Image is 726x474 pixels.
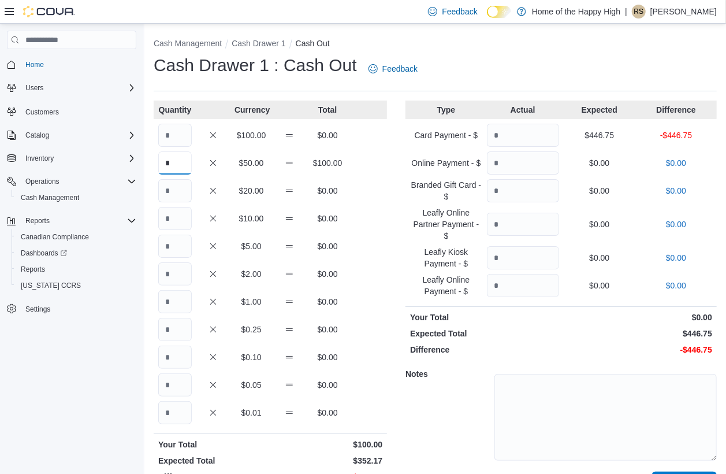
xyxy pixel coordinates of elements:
[12,229,141,245] button: Canadian Compliance
[21,58,49,72] a: Home
[487,274,559,297] input: Quantity
[364,57,422,80] a: Feedback
[487,6,511,18] input: Dark Mode
[650,5,717,18] p: [PERSON_NAME]
[16,230,94,244] a: Canadian Compliance
[158,373,192,397] input: Quantity
[311,157,344,169] p: $100.00
[158,262,192,286] input: Quantity
[311,407,344,419] p: $0.00
[234,185,268,197] p: $20.00
[410,246,482,269] p: Leafly Kiosk Payment - $
[234,351,268,363] p: $0.10
[21,214,136,228] span: Reports
[564,104,636,116] p: Expected
[311,185,344,197] p: $0.00
[2,103,141,120] button: Customers
[410,274,482,297] p: Leafly Online Payment - $
[234,213,268,224] p: $10.00
[2,301,141,317] button: Settings
[158,151,192,175] input: Quantity
[21,265,45,274] span: Reports
[311,268,344,280] p: $0.00
[21,105,64,119] a: Customers
[234,157,268,169] p: $50.00
[234,129,268,141] p: $100.00
[16,191,136,205] span: Cash Management
[564,328,712,339] p: $446.75
[21,193,79,202] span: Cash Management
[158,318,192,341] input: Quantity
[16,262,136,276] span: Reports
[21,249,67,258] span: Dashboards
[410,104,482,116] p: Type
[2,213,141,229] button: Reports
[158,439,268,450] p: Your Total
[154,39,222,48] button: Cash Management
[564,280,636,291] p: $0.00
[21,281,81,290] span: [US_STATE] CCRS
[273,439,382,450] p: $100.00
[25,216,50,225] span: Reports
[234,296,268,308] p: $1.00
[311,379,344,391] p: $0.00
[564,129,636,141] p: $446.75
[564,185,636,197] p: $0.00
[632,5,646,18] div: Rachel Snelgrove
[25,177,59,186] span: Operations
[25,108,59,117] span: Customers
[234,240,268,252] p: $5.00
[273,455,382,466] p: $352.17
[564,252,636,264] p: $0.00
[234,407,268,419] p: $0.01
[311,213,344,224] p: $0.00
[25,131,49,140] span: Catalog
[487,151,559,175] input: Quantity
[311,240,344,252] p: $0.00
[410,207,482,242] p: Leafly Online Partner Payment - $
[625,5,627,18] p: |
[311,104,344,116] p: Total
[532,5,620,18] p: Home of the Happy High
[564,219,636,230] p: $0.00
[640,280,712,291] p: $0.00
[25,305,50,314] span: Settings
[16,246,72,260] a: Dashboards
[158,235,192,258] input: Quantity
[21,151,136,165] span: Inventory
[21,175,136,188] span: Operations
[25,154,54,163] span: Inventory
[640,157,712,169] p: $0.00
[2,173,141,190] button: Operations
[12,245,141,261] a: Dashboards
[158,455,268,466] p: Expected Total
[410,157,482,169] p: Online Payment - $
[21,128,136,142] span: Catalog
[21,81,136,95] span: Users
[640,129,712,141] p: -$446.75
[234,268,268,280] p: $2.00
[158,104,192,116] p: Quantity
[564,312,712,323] p: $0.00
[21,214,54,228] button: Reports
[640,252,712,264] p: $0.00
[564,157,636,169] p: $0.00
[16,246,136,260] span: Dashboards
[158,124,192,147] input: Quantity
[487,213,559,236] input: Quantity
[640,104,712,116] p: Difference
[410,179,482,202] p: Branded Gift Card - $
[487,124,559,147] input: Quantity
[12,190,141,206] button: Cash Management
[382,63,418,75] span: Feedback
[21,302,55,316] a: Settings
[25,83,43,92] span: Users
[234,379,268,391] p: $0.05
[442,6,477,17] span: Feedback
[16,262,50,276] a: Reports
[158,207,192,230] input: Quantity
[16,279,136,292] span: Washington CCRS
[12,261,141,277] button: Reports
[487,104,559,116] p: Actual
[21,81,48,95] button: Users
